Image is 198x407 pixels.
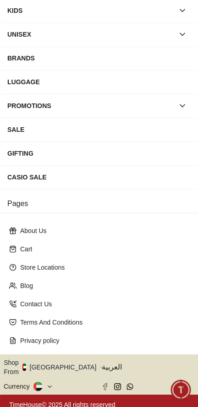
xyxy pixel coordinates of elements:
div: Chat Widget [171,380,191,400]
span: Chat with us now [40,323,173,335]
em: Minimize [170,9,189,27]
div: Conversation [98,375,197,406]
div: BRANDS [7,50,191,66]
div: Currency [4,382,33,391]
div: LUGGAGE [7,74,191,90]
div: UNISEX [7,26,174,43]
div: SALE [7,121,191,138]
img: Company logo [10,10,28,28]
div: Find your dream watch—experts ready to assist! [9,280,189,299]
span: Home [39,395,58,402]
div: Home [1,375,96,406]
div: Timehousecompany [9,258,173,276]
p: Cart [20,244,185,254]
a: Instagram [114,383,121,390]
span: العربية [102,362,194,373]
div: KIDS [7,2,174,19]
p: Store Locations [20,263,185,272]
p: Blog [20,281,185,290]
a: Facebook [102,383,109,390]
p: About Us [20,226,185,235]
div: CASIO SALE [7,169,191,185]
span: Conversation [126,395,169,402]
button: العربية [102,358,194,376]
img: United Arab Emirates [22,364,26,371]
button: Shop From[GEOGRAPHIC_DATA] [4,358,103,376]
p: Terms And Conditions [20,318,185,327]
div: GIFTING [7,145,191,162]
div: Chat with us now [9,311,189,347]
div: PROMOTIONS [7,98,174,114]
p: Contact Us [20,299,185,309]
p: Privacy policy [20,336,185,345]
a: Whatsapp [126,383,133,390]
